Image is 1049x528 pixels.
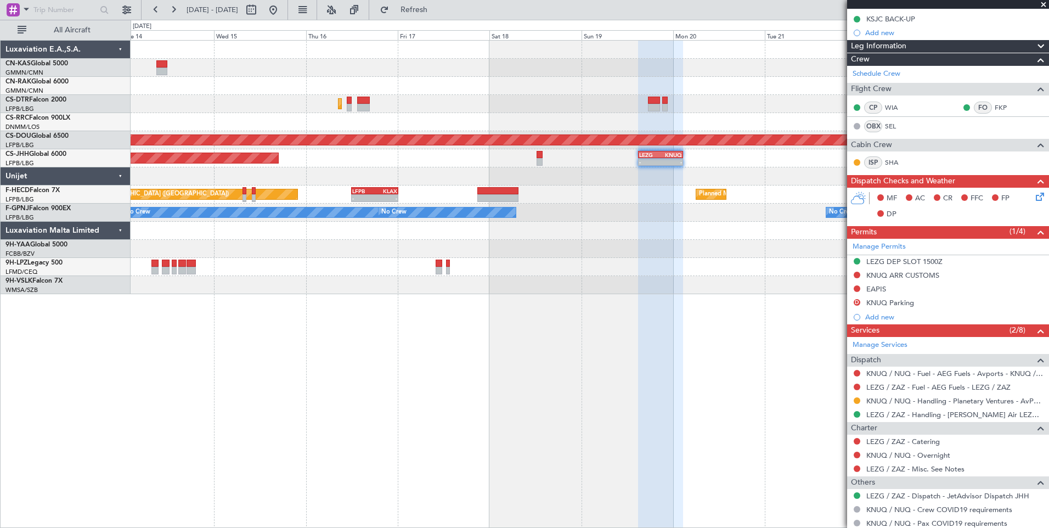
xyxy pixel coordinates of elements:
div: EAPIS [866,284,886,294]
span: FP [1001,193,1009,204]
a: CS-JHHGlobal 6000 [5,151,66,158]
div: Add new [865,312,1044,322]
span: Dispatch [851,354,881,367]
span: CN-RAK [5,78,31,85]
span: 9H-YAA [5,241,30,248]
a: LFPB/LBG [5,141,34,149]
a: CS-RRCFalcon 900LX [5,115,70,121]
a: KNUQ / NUQ - Overnight [866,451,950,460]
span: CS-DTR [5,97,29,103]
span: CS-JHH [5,151,29,158]
a: 9H-VSLKFalcon 7X [5,278,63,284]
span: DP [887,209,896,220]
a: LEZG / ZAZ - Catering [866,437,940,446]
div: No Crew [829,204,854,221]
span: AC [915,193,925,204]
a: WMSA/SZB [5,286,38,294]
div: - [661,159,682,165]
a: LFPB/LBG [5,195,34,204]
a: FKP [995,103,1019,113]
div: No Crew [125,204,150,221]
a: GMMN/CMN [5,69,43,77]
div: Sun 19 [582,30,673,40]
a: FCBB/BZV [5,250,35,258]
a: KNUQ / NUQ - Pax COVID19 requirements [866,519,1007,528]
div: Tue 21 [765,30,856,40]
a: SHA [885,158,910,167]
button: Refresh [375,1,441,19]
a: WIA [885,103,910,113]
span: Refresh [391,6,437,14]
a: F-HECDFalcon 7X [5,187,60,194]
span: Cabin Crew [851,139,892,151]
span: Crew [851,53,870,66]
span: F-GPNJ [5,205,29,212]
a: LEZG / ZAZ - Fuel - AEG Fuels - LEZG / ZAZ [866,383,1011,392]
span: CS-DOU [5,133,31,139]
span: FFC [971,193,983,204]
span: (1/4) [1009,226,1025,237]
a: CN-RAKGlobal 6000 [5,78,69,85]
div: - [375,195,397,201]
span: [DATE] - [DATE] [187,5,238,15]
div: Mon 20 [673,30,765,40]
div: OBX [864,120,882,132]
span: Dispatch Checks and Weather [851,175,955,188]
div: KNUQ ARR CUSTOMS [866,271,939,280]
div: KSJC BACK-UP [866,14,915,24]
span: (2/8) [1009,324,1025,336]
span: Flight Crew [851,83,892,96]
div: Fri 17 [398,30,489,40]
div: Sat 18 [489,30,581,40]
span: 9H-LPZ [5,260,27,266]
a: LEZG / ZAZ - Dispatch - JetAdvisor Dispatch JHH [866,491,1029,501]
div: CP [864,102,882,114]
a: LFPB/LBG [5,159,34,167]
div: ISP [864,156,882,168]
span: MF [887,193,897,204]
span: 9H-VSLK [5,278,32,284]
a: F-GPNJFalcon 900EX [5,205,71,212]
div: Wed 15 [214,30,306,40]
a: KNUQ / NUQ - Crew COVID19 requirements [866,505,1012,514]
a: KNUQ / NUQ - Fuel - AEG Fuels - Avports - KNUQ / NUQ [866,369,1044,378]
a: LFPB/LBG [5,105,34,113]
div: LEZG [639,151,661,158]
div: Planned Maint Sofia [341,96,397,112]
a: LEZG / ZAZ - Misc. See Notes [866,464,965,474]
input: Trip Number [33,2,97,18]
a: Manage Services [853,340,907,351]
span: Permits [851,226,877,239]
div: Tue 14 [122,30,214,40]
div: KNUQ [661,151,682,158]
a: KNUQ / NUQ - Handling - Planetary Ventures - AvPorts FBO KNUQ / NUQ [866,396,1044,406]
span: Charter [851,422,877,435]
span: F-HECD [5,187,30,194]
span: CR [943,193,952,204]
div: KNUQ Parking [866,298,914,307]
span: Leg Information [851,40,906,53]
div: KLAX [375,188,397,194]
span: All Aircraft [29,26,116,34]
div: Planned Maint [GEOGRAPHIC_DATA] ([GEOGRAPHIC_DATA]) [699,186,872,203]
div: LFPB [352,188,375,194]
a: LFPB/LBG [5,214,34,222]
a: CS-DTRFalcon 2000 [5,97,66,103]
span: Others [851,476,875,489]
a: DNMM/LOS [5,123,40,131]
div: Planned Maint [GEOGRAPHIC_DATA] ([GEOGRAPHIC_DATA]) [56,186,229,203]
span: CN-KAS [5,60,31,67]
button: D [854,299,860,306]
span: CS-RRC [5,115,29,121]
div: FO [974,102,992,114]
a: CS-DOUGlobal 6500 [5,133,69,139]
a: 9H-LPZLegacy 500 [5,260,63,266]
a: Manage Permits [853,241,906,252]
div: Thu 16 [306,30,398,40]
a: SEL [885,121,910,131]
a: LEZG / ZAZ - Handling - [PERSON_NAME] Air LEZG / ZAZ [866,410,1044,419]
button: All Aircraft [12,21,119,39]
span: Services [851,324,879,337]
a: 9H-YAAGlobal 5000 [5,241,67,248]
div: LEZG DEP SLOT 1500Z [866,257,943,266]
